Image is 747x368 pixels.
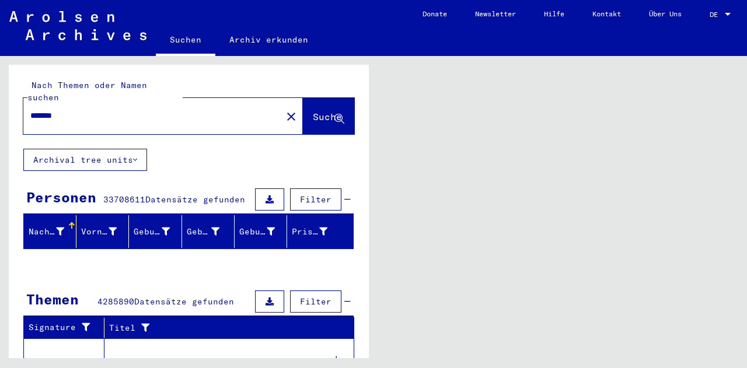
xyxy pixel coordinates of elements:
div: Geburt‏ [187,226,219,238]
a: Archiv erkunden [215,26,322,54]
mat-header-cell: Geburt‏ [182,215,235,248]
div: Themen [26,289,79,310]
mat-header-cell: Vorname [76,215,129,248]
mat-label: Nach Themen oder Namen suchen [27,80,147,103]
div: Signature [29,318,107,337]
button: Archival tree units [23,149,147,171]
div: Nachname [29,226,64,238]
button: Filter [290,290,341,313]
span: Datensätze gefunden [145,194,245,205]
div: Vorname [81,226,117,238]
mat-header-cell: Nachname [24,215,76,248]
a: Suchen [156,26,215,56]
div: Titel [109,322,331,334]
div: Prisoner # [292,226,327,238]
div: Personen [26,187,96,208]
div: Geburtsname [134,226,169,238]
span: Filter [300,296,331,307]
span: DE [710,10,722,19]
span: 4285890 [97,296,134,307]
div: Signature [29,321,95,334]
div: Vorname [81,222,131,241]
div: Geburtsdatum [239,222,289,241]
div: Nachname [29,222,79,241]
mat-header-cell: Geburtsdatum [235,215,287,248]
button: Filter [290,188,341,211]
button: Clear [280,104,303,128]
button: Suche [303,98,354,134]
div: Geburt‏ [187,222,234,241]
span: Filter [300,194,331,205]
img: Arolsen_neg.svg [9,11,146,40]
span: 33708611 [103,194,145,205]
span: Suche [313,111,342,122]
div: Titel [109,318,343,337]
mat-icon: close [284,110,298,124]
mat-header-cell: Geburtsname [129,215,181,248]
span: Datensätze gefunden [134,296,234,307]
div: Geburtsname [134,222,184,241]
div: Prisoner # [292,222,342,241]
mat-header-cell: Prisoner # [287,215,353,248]
div: Geburtsdatum [239,226,275,238]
